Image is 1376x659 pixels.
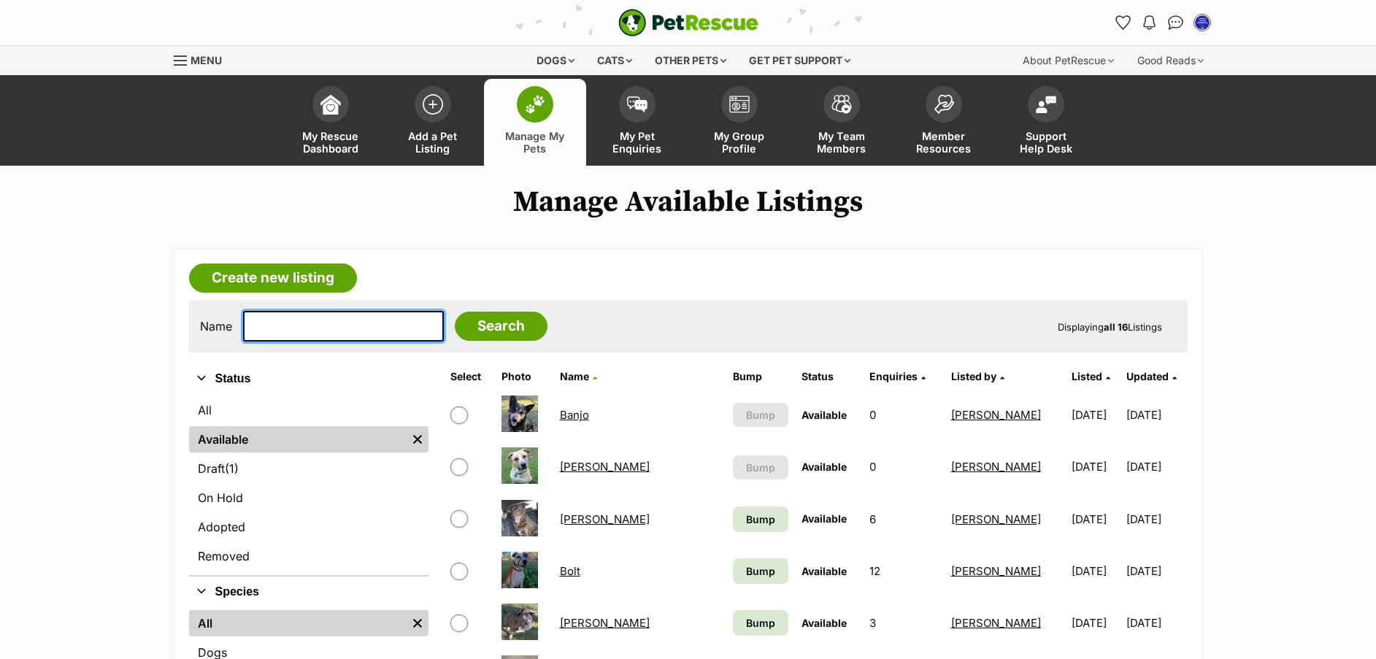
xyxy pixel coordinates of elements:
[560,408,589,422] a: Banjo
[1191,11,1214,34] button: My account
[604,130,670,155] span: My Pet Enquiries
[809,130,875,155] span: My Team Members
[320,94,341,115] img: dashboard-icon-eb2f2d2d3e046f16d808141f083e7271f6b2e854fb5c12c21221c1fb7104beca.svg
[911,130,977,155] span: Member Resources
[1126,494,1185,544] td: [DATE]
[746,460,775,475] span: Bump
[501,552,538,588] img: Bolt
[455,312,547,341] input: Search
[502,130,568,155] span: Manage My Pets
[496,365,553,388] th: Photo
[1168,15,1183,30] img: chat-41dd97257d64d25036548639549fe6c8038ab92f7586957e7f3b1b290dea8141.svg
[688,79,791,166] a: My Group Profile
[707,130,772,155] span: My Group Profile
[1126,598,1185,648] td: [DATE]
[560,370,597,382] a: Name
[189,582,428,601] button: Species
[796,365,863,388] th: Status
[1072,370,1102,382] span: Listed
[189,426,407,452] a: Available
[298,130,364,155] span: My Rescue Dashboard
[951,460,1041,474] a: [PERSON_NAME]
[189,263,357,293] a: Create new listing
[560,616,650,630] a: [PERSON_NAME]
[864,390,943,440] td: 0
[382,79,484,166] a: Add a Pet Listing
[189,455,428,482] a: Draft
[864,546,943,596] td: 12
[526,46,585,75] div: Dogs
[1126,390,1185,440] td: [DATE]
[869,370,918,382] span: translation missing: en.admin.listings.index.attributes.enquiries
[1143,15,1155,30] img: notifications-46538b983faf8c2785f20acdc204bb7945ddae34d4c08c2a6579f10ce5e182be.svg
[1104,321,1128,333] strong: all 16
[951,370,996,382] span: Listed by
[189,394,428,575] div: Status
[560,460,650,474] a: [PERSON_NAME]
[1126,546,1185,596] td: [DATE]
[746,563,775,579] span: Bump
[525,95,545,114] img: manage-my-pets-icon-02211641906a0b7f246fdf0571729dbe1e7629f14944591b6c1af311fb30b64b.svg
[1138,11,1161,34] button: Notifications
[802,512,847,525] span: Available
[869,370,926,382] a: Enquiries
[802,409,847,421] span: Available
[864,494,943,544] td: 6
[791,79,893,166] a: My Team Members
[831,95,852,114] img: team-members-icon-5396bd8760b3fe7c0b43da4ab00e1e3bb1a5d9ba89233759b79545d2d3fc5d0d.svg
[951,370,1004,382] a: Listed by
[802,617,847,629] span: Available
[1112,11,1214,34] ul: Account quick links
[1126,442,1185,492] td: [DATE]
[727,365,794,388] th: Bump
[189,514,428,540] a: Adopted
[445,365,494,388] th: Select
[200,320,232,333] label: Name
[746,407,775,423] span: Bump
[802,460,847,473] span: Available
[645,46,737,75] div: Other pets
[951,408,1041,422] a: [PERSON_NAME]
[174,46,232,72] a: Menu
[189,369,428,388] button: Status
[951,512,1041,526] a: [PERSON_NAME]
[191,54,222,66] span: Menu
[934,94,954,114] img: member-resources-icon-8e73f808a243e03378d46382f2149f9095a855e16c252ad45f914b54edf8863c.svg
[733,455,788,479] button: Bump
[864,442,943,492] td: 0
[1127,46,1214,75] div: Good Reads
[1072,370,1110,382] a: Listed
[951,564,1041,578] a: [PERSON_NAME]
[189,397,428,423] a: All
[733,403,788,427] button: Bump
[1058,321,1162,333] span: Displaying Listings
[587,46,642,75] div: Cats
[746,512,775,527] span: Bump
[1036,96,1056,113] img: help-desk-icon-fdf02630f3aa405de69fd3d07c3f3aa587a6932b1a1747fa1d2bba05be0121f9.svg
[1126,370,1177,382] a: Updated
[802,565,847,577] span: Available
[1066,546,1125,596] td: [DATE]
[1066,494,1125,544] td: [DATE]
[1164,11,1188,34] a: Conversations
[995,79,1097,166] a: Support Help Desk
[423,94,443,115] img: add-pet-listing-icon-0afa8454b4691262ce3f59096e99ab1cd57d4a30225e0717b998d2c9b9846f56.svg
[189,485,428,511] a: On Hold
[733,558,788,584] a: Bump
[1126,370,1169,382] span: Updated
[746,615,775,631] span: Bump
[1112,11,1135,34] a: Favourites
[560,512,650,526] a: [PERSON_NAME]
[1012,46,1124,75] div: About PetRescue
[618,9,758,36] img: logo-e224e6f780fb5917bec1dbf3a21bbac754714ae5b6737aabdf751b685950b380.svg
[560,370,589,382] span: Name
[280,79,382,166] a: My Rescue Dashboard
[951,616,1041,630] a: [PERSON_NAME]
[189,543,428,569] a: Removed
[400,130,466,155] span: Add a Pet Listing
[225,460,239,477] span: (1)
[733,610,788,636] a: Bump
[407,426,428,452] a: Remove filter
[864,598,943,648] td: 3
[627,96,647,112] img: pet-enquiries-icon-7e3ad2cf08bfb03b45e93fb7055b45f3efa6380592205ae92323e6603595dc1f.svg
